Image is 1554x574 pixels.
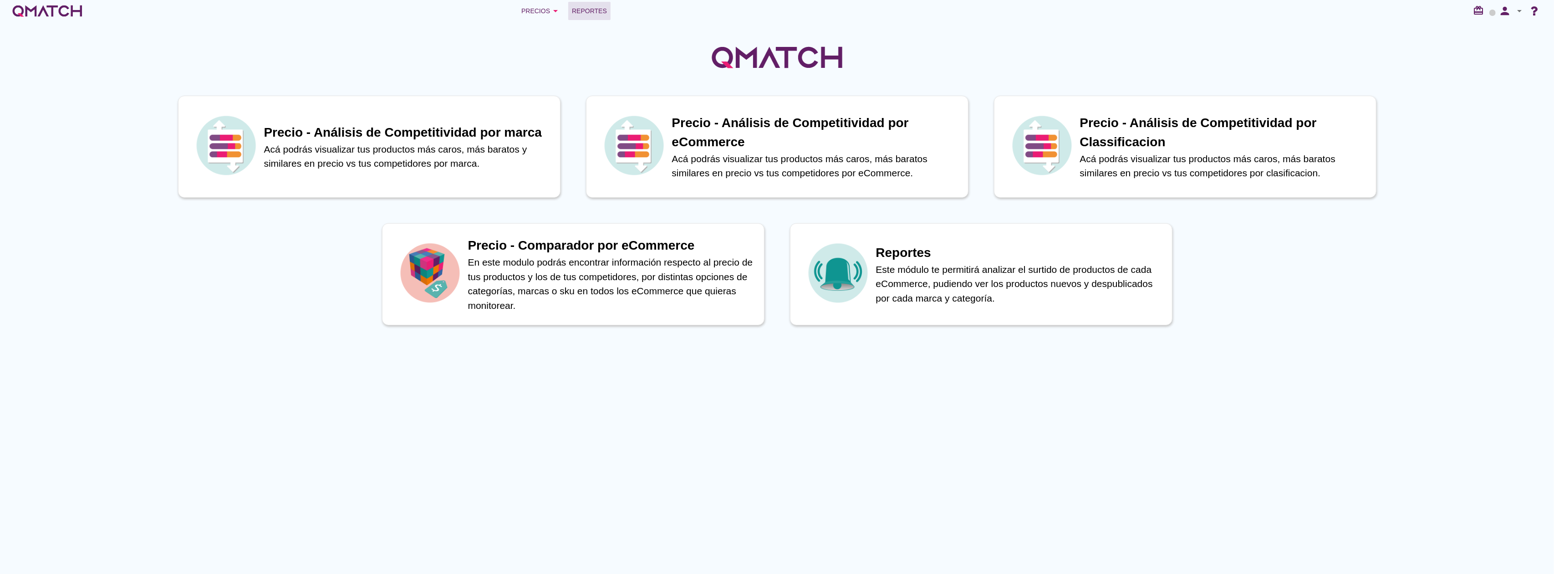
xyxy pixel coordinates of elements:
button: Precios [514,2,568,20]
h1: Precio - Análisis de Competitividad por marca [264,123,551,142]
a: iconPrecio - Análisis de Competitividad por ClassificacionAcá podrás visualizar tus productos más... [981,96,1389,198]
span: Reportes [572,5,607,16]
i: redeem [1473,5,1488,16]
a: iconReportesEste módulo te permitirá analizar el surtido de productos de cada eCommerce, pudiendo... [777,223,1185,325]
p: En este modulo podrás encontrar información respecto al precio de tus productos y los de tus comp... [468,255,755,313]
div: Precios [521,5,561,16]
p: Acá podrás visualizar tus productos más caros, más baratos y similares en precio vs tus competido... [264,142,551,171]
i: arrow_drop_down [550,5,561,16]
a: iconPrecio - Análisis de Competitividad por eCommerceAcá podrás visualizar tus productos más caro... [573,96,981,198]
img: icon [194,113,258,177]
a: white-qmatch-logo [11,2,84,20]
h1: Precio - Análisis de Competitividad por Classificacion [1080,113,1367,152]
h1: Precio - Comparador por eCommerce [468,236,755,255]
i: arrow_drop_down [1514,5,1525,16]
img: icon [602,113,666,177]
i: person [1496,5,1514,17]
p: Acá podrás visualizar tus productos más caros, más baratos similares en precio vs tus competidore... [1080,152,1367,180]
a: Reportes [568,2,611,20]
img: icon [806,241,870,305]
p: Este módulo te permitirá analizar el surtido de productos de cada eCommerce, pudiendo ver los pro... [876,262,1163,306]
a: iconPrecio - Análisis de Competitividad por marcaAcá podrás visualizar tus productos más caros, m... [165,96,573,198]
a: iconPrecio - Comparador por eCommerceEn este modulo podrás encontrar información respecto al prec... [369,223,777,325]
h1: Reportes [876,243,1163,262]
img: icon [398,241,462,305]
p: Acá podrás visualizar tus productos más caros, más baratos similares en precio vs tus competidore... [672,152,959,180]
h1: Precio - Análisis de Competitividad por eCommerce [672,113,959,152]
img: QMatchLogo [709,35,846,80]
img: icon [1010,113,1074,177]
